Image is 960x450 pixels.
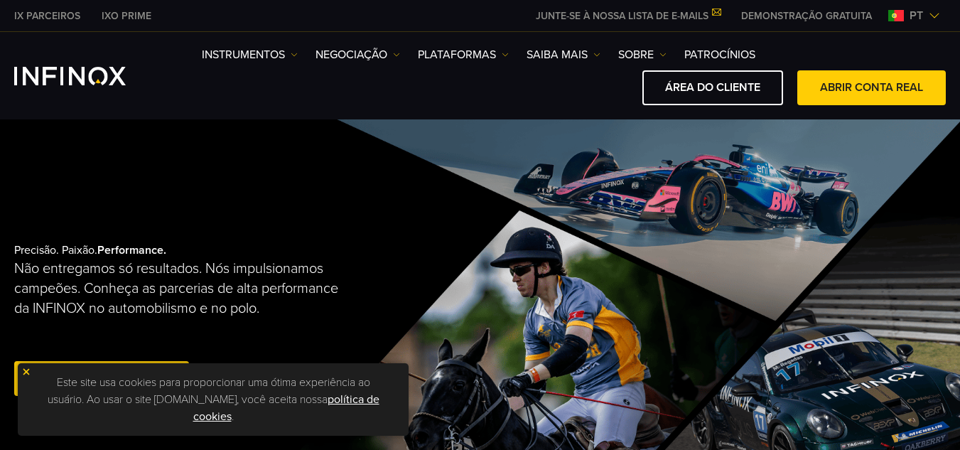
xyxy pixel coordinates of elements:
[4,9,91,23] a: INFINOX
[91,9,162,23] a: INFINOX
[14,361,189,396] a: abra uma conta real
[315,46,400,63] a: NEGOCIAÇÃO
[797,70,946,105] a: ABRIR CONTA REAL
[527,46,600,63] a: Saiba mais
[14,220,433,422] div: Precisão. Paixão.
[618,46,667,63] a: SOBRE
[97,243,166,257] strong: Performance.
[14,259,350,318] p: Não entregamos só resultados. Nós impulsionamos campeões. Conheça as parcerias de alta performanc...
[21,367,31,377] img: yellow close icon
[730,9,883,23] a: INFINOX MENU
[25,370,401,429] p: Este site usa cookies para proporcionar uma ótima experiência ao usuário. Ao usar o site [DOMAIN_...
[14,67,159,85] a: INFINOX Logo
[525,10,730,22] a: JUNTE-SE À NOSSA LISTA DE E-MAILS
[202,46,298,63] a: Instrumentos
[642,70,783,105] a: ÁREA DO CLIENTE
[684,46,755,63] a: Patrocínios
[904,7,929,24] span: pt
[418,46,509,63] a: PLATAFORMAS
